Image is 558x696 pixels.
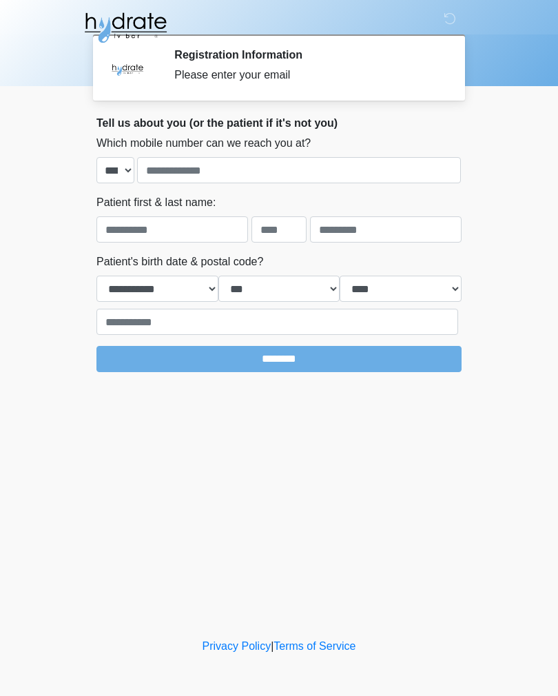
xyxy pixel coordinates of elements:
[96,254,263,270] label: Patient's birth date & postal code?
[174,67,441,83] div: Please enter your email
[96,116,462,130] h2: Tell us about you (or the patient if it's not you)
[107,48,148,90] img: Agent Avatar
[203,640,271,652] a: Privacy Policy
[273,640,355,652] a: Terms of Service
[96,194,216,211] label: Patient first & last name:
[83,10,168,45] img: Hydrate IV Bar - Fort Collins Logo
[271,640,273,652] a: |
[96,135,311,152] label: Which mobile number can we reach you at?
